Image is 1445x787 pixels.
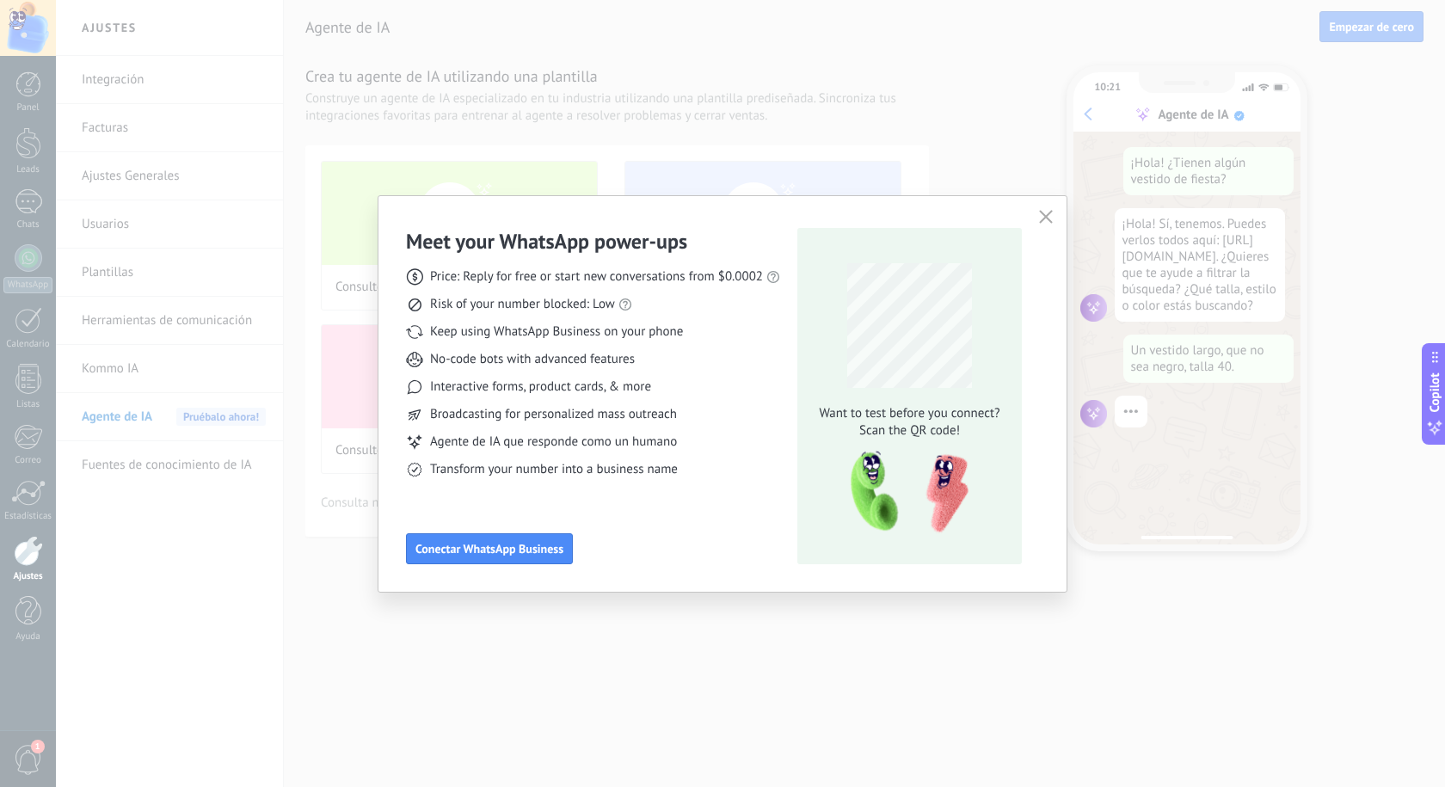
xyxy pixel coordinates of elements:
[1426,372,1443,412] span: Copilot
[406,533,573,564] button: Conectar WhatsApp Business
[430,268,763,286] span: Price: Reply for free or start new conversations from $0.0002
[430,406,677,423] span: Broadcasting for personalized mass outreach
[430,323,683,341] span: Keep using WhatsApp Business on your phone
[430,433,677,451] span: Agente de IA que responde como un humano
[430,461,678,478] span: Transform your number into a business name
[430,378,651,396] span: Interactive forms, product cards, & more
[430,351,635,368] span: No-code bots with advanced features
[809,422,1012,440] span: Scan the QR code!
[415,543,563,555] span: Conectar WhatsApp Business
[406,228,687,255] h3: Meet your WhatsApp power‑ups
[836,446,972,538] img: qr-pic-1x.png
[809,405,1012,422] span: Want to test before you connect?
[430,296,615,313] span: Risk of your number blocked: Low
